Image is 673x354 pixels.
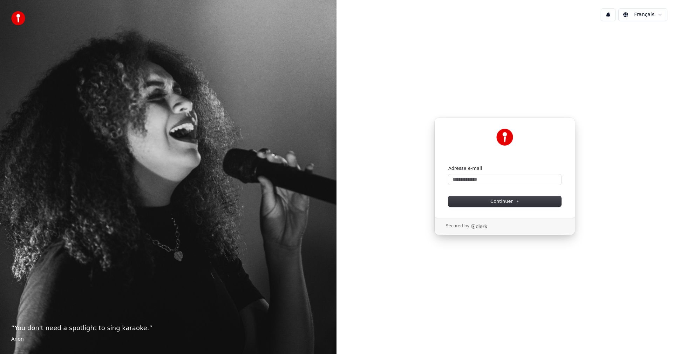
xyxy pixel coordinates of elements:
img: Youka [496,129,513,146]
p: “ You don't need a spotlight to sing karaoke. ” [11,323,325,333]
a: Clerk logo [471,224,488,229]
label: Adresse e-mail [448,165,482,172]
span: Continuer [490,198,519,205]
footer: Anon [11,336,325,343]
img: youka [11,11,25,25]
button: Continuer [448,196,561,207]
p: Secured by [446,223,469,229]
